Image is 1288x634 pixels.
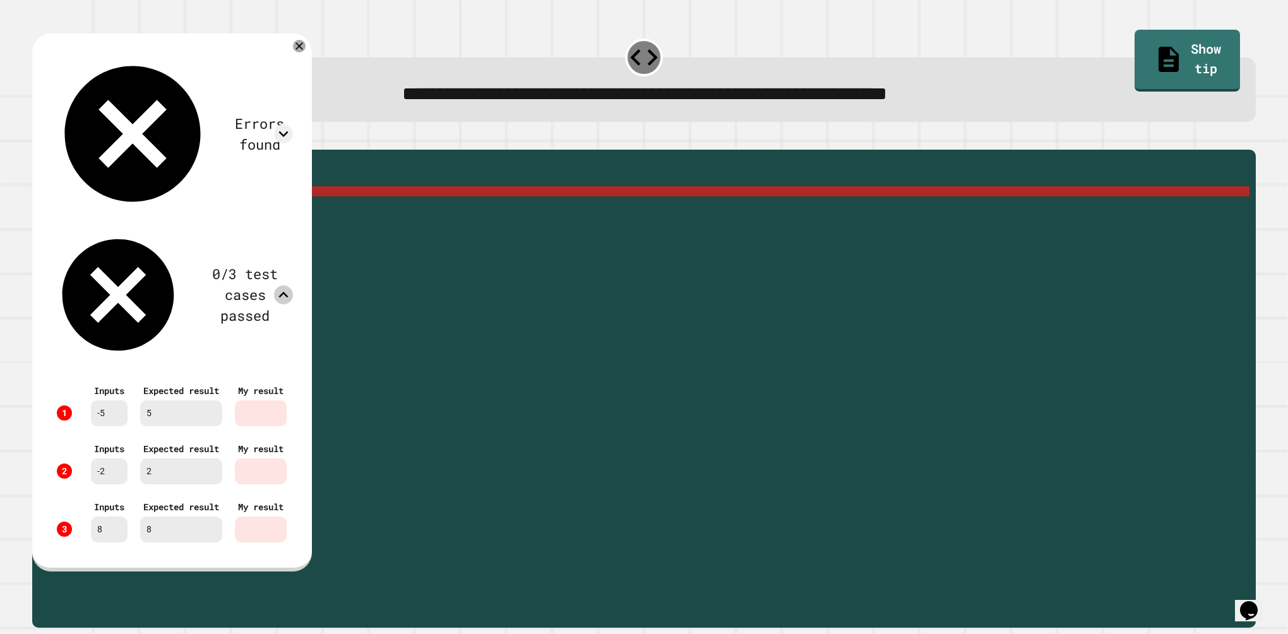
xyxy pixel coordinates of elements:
[143,442,219,455] div: Expected result
[143,500,219,513] div: Expected result
[140,458,222,484] div: 2
[227,113,293,155] div: Errors found
[238,442,283,455] div: My result
[91,517,128,542] div: 8
[238,384,283,397] div: My result
[140,400,222,426] div: 5
[143,384,219,397] div: Expected result
[238,500,283,513] div: My result
[91,400,128,426] div: -5
[57,405,72,421] div: 1
[94,442,124,455] div: Inputs
[57,464,72,479] div: 2
[140,517,222,542] div: 8
[94,500,124,513] div: Inputs
[1235,583,1275,621] iframe: chat widget
[1135,30,1240,92] a: Show tip
[198,263,293,326] div: 0/3 test cases passed
[57,522,72,537] div: 3
[94,384,124,397] div: Inputs
[91,458,128,484] div: -2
